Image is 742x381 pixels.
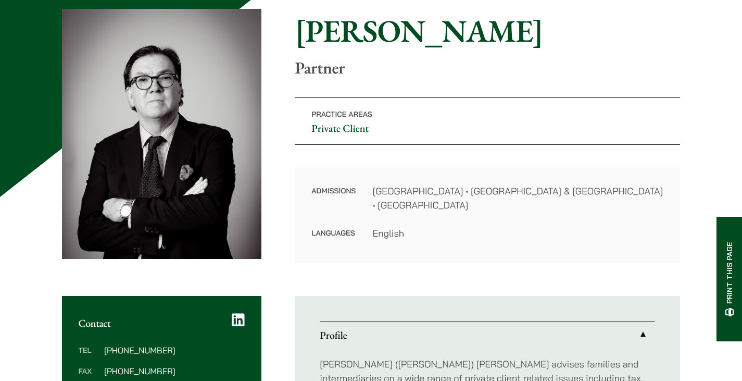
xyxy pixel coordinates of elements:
[320,322,655,349] a: Profile
[311,121,369,135] a: Private Client
[372,184,663,212] dd: [GEOGRAPHIC_DATA] • [GEOGRAPHIC_DATA] & [GEOGRAPHIC_DATA] • [GEOGRAPHIC_DATA]
[79,317,245,329] h2: Contact
[311,109,372,119] span: Practice Areas
[295,12,680,50] h1: [PERSON_NAME]
[311,184,356,226] dt: Admissions
[295,58,680,78] p: Partner
[311,226,356,240] dt: Languages
[232,313,245,327] a: LinkedIn
[104,367,245,375] dd: [PHONE_NUMBER]
[104,346,245,354] dd: [PHONE_NUMBER]
[372,226,663,240] dd: English
[79,346,100,367] dt: Tel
